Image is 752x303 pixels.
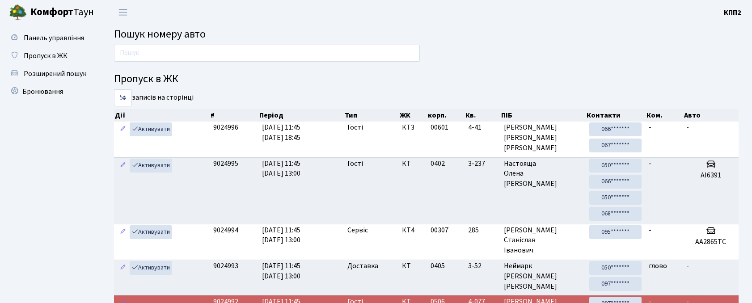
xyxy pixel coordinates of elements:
[213,159,238,168] span: 9024995
[4,83,94,101] a: Бронювання
[586,109,646,122] th: Контакти
[402,261,423,271] span: КТ
[427,109,465,122] th: корп.
[262,261,300,281] span: [DATE] 11:45 [DATE] 13:00
[649,261,667,271] span: глово
[347,159,363,169] span: Гості
[118,122,128,136] a: Редагувати
[504,225,582,256] span: [PERSON_NAME] Станіслав Іванович
[213,122,238,132] span: 9024996
[210,109,258,122] th: #
[724,7,741,18] a: КПП2
[504,261,582,292] span: Неймарк [PERSON_NAME] [PERSON_NAME]
[213,261,238,271] span: 9024993
[649,225,651,235] span: -
[686,122,689,132] span: -
[500,109,586,122] th: ПІБ
[649,159,651,168] span: -
[112,5,134,20] button: Переключити навігацію
[402,159,423,169] span: КТ
[130,225,172,239] a: Активувати
[686,261,689,271] span: -
[24,51,68,61] span: Пропуск в ЖК
[468,225,497,236] span: 285
[431,122,448,132] span: 00601
[118,225,128,239] a: Редагувати
[114,26,206,42] span: Пошук номеру авто
[686,171,735,180] h5: АІ6391
[724,8,741,17] b: КПП2
[465,109,500,122] th: Кв.
[347,225,368,236] span: Сервіс
[114,89,132,106] select: записів на сторінці
[4,47,94,65] a: Пропуск в ЖК
[114,45,420,62] input: Пошук
[130,261,172,275] a: Активувати
[4,65,94,83] a: Розширений пошук
[30,5,94,20] span: Таун
[402,122,423,133] span: КТ3
[431,159,445,168] span: 0402
[347,122,363,133] span: Гості
[9,4,27,21] img: logo.png
[468,261,497,271] span: 3-52
[399,109,427,122] th: ЖК
[262,122,300,143] span: [DATE] 11:45 [DATE] 18:45
[649,122,651,132] span: -
[114,73,739,86] h4: Пропуск в ЖК
[431,225,448,235] span: 00307
[114,89,194,106] label: записів на сторінці
[114,109,210,122] th: Дії
[686,238,735,246] h5: АА2865ТС
[683,109,739,122] th: Авто
[213,225,238,235] span: 9024994
[258,109,344,122] th: Період
[262,159,300,179] span: [DATE] 11:45 [DATE] 13:00
[118,261,128,275] a: Редагувати
[24,69,86,79] span: Розширений пошук
[646,109,683,122] th: Ком.
[30,5,73,19] b: Комфорт
[504,159,582,189] span: Настояща Олена [PERSON_NAME]
[504,122,582,153] span: [PERSON_NAME] [PERSON_NAME] [PERSON_NAME]
[130,159,172,173] a: Активувати
[262,225,300,245] span: [DATE] 11:45 [DATE] 13:00
[130,122,172,136] a: Активувати
[4,29,94,47] a: Панель управління
[468,122,497,133] span: 4-41
[24,33,84,43] span: Панель управління
[118,159,128,173] a: Редагувати
[402,225,423,236] span: КТ4
[344,109,399,122] th: Тип
[22,87,63,97] span: Бронювання
[468,159,497,169] span: 3-237
[347,261,378,271] span: Доставка
[431,261,445,271] span: 0405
